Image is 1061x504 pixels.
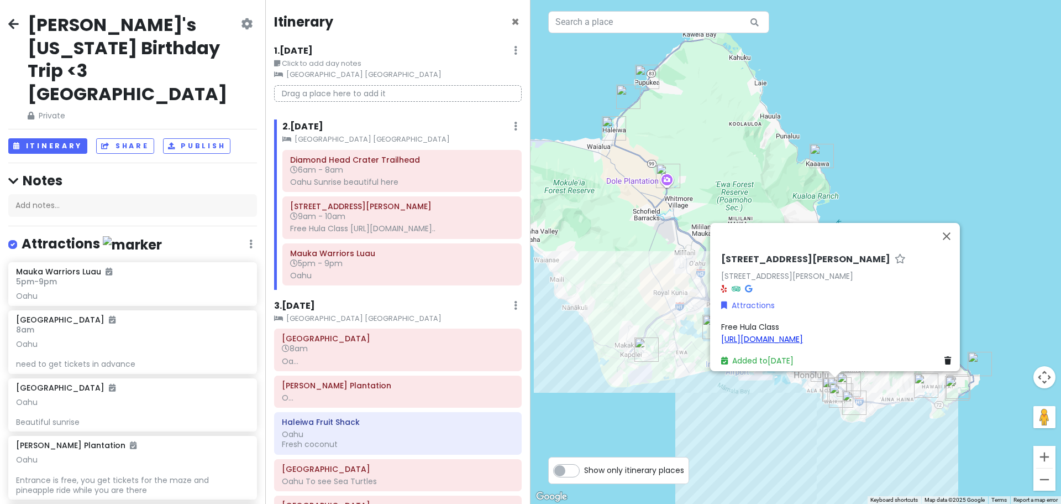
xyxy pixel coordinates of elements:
[274,58,522,69] small: Click to add day notes
[634,337,659,362] div: Mauka Warriors Luau
[602,116,626,141] div: Haleiwa Fruit Shack
[511,13,519,31] span: Close itinerary
[945,376,969,401] div: Koko Crater Arch Trail
[16,315,115,325] h6: [GEOGRAPHIC_DATA]
[130,441,136,449] i: Added to itinerary
[16,383,115,393] h6: [GEOGRAPHIC_DATA]
[1033,366,1055,388] button: Map camera controls
[1033,406,1055,428] button: Drag Pegman onto the map to open Street View
[745,284,752,292] i: Google Maps
[842,391,866,415] div: Diamond Head Crater Trailhead
[721,321,803,344] span: Free Hula Class
[1013,497,1058,503] a: Report a map error
[274,313,522,324] small: [GEOGRAPHIC_DATA] [GEOGRAPHIC_DATA]
[584,464,684,476] span: Show only itinerary places
[829,383,853,408] div: Hawaiian Aroma Caffe at Waikiki Walls
[810,144,834,168] div: Kaaawa Beach
[109,384,115,392] i: Added to itinerary
[16,324,34,335] span: 8am
[290,258,343,269] span: 5pm - 9pm
[282,343,308,354] span: 8am
[282,134,522,145] small: [GEOGRAPHIC_DATA] [GEOGRAPHIC_DATA]
[870,496,918,504] button: Keyboard shortcuts
[274,300,315,312] h6: 3 . [DATE]
[16,397,249,428] div: Oahu Beautiful sunrise
[290,224,514,233] div: Free Hula Class [URL][DOMAIN_NAME]..
[290,201,514,211] h6: 227 Lewers St
[721,355,794,366] a: Added to[DATE]
[106,268,112,276] i: Added to itinerary
[96,138,154,154] button: Share
[635,65,659,89] div: Waimea Bay Beach
[732,284,740,292] i: Tripadvisor
[282,334,514,344] h6: Pearl Harbor
[511,15,519,29] button: Close
[533,490,570,504] a: Open this area in Google Maps (opens a new window)
[16,291,249,301] div: Oahu
[8,138,87,154] button: Itinerary
[1033,446,1055,468] button: Zoom in
[282,417,514,427] h6: Haleiwa Fruit Shack
[944,354,955,366] a: Delete place
[827,377,852,402] div: Hilton Garden Inn Waikiki Beach
[103,236,162,253] img: marker
[16,276,57,287] span: 5pm - 9pm
[837,372,861,397] div: Leonard's Bakery
[925,497,985,503] span: Map data ©2025 Google
[290,155,514,165] h6: Diamond Head Crater Trailhead
[22,235,162,253] h4: Attractions
[968,352,992,376] div: Makapu‘u Point Lighthouse Trail
[290,248,514,258] h6: Mauka Warriors Luau
[28,110,239,122] span: Private
[290,271,514,280] div: Oahu
[290,164,343,175] span: 6am - 8am
[282,121,323,133] h6: 2 . [DATE]
[28,13,239,105] h2: [PERSON_NAME]'s [US_STATE] Birthday Trip <3 [GEOGRAPHIC_DATA]
[16,455,249,495] div: Oahu Entrance is free, you get tickets for the maze and pineapple ride while you are there
[656,164,680,188] div: Dole Plantation
[721,299,775,311] a: Attractions
[282,393,514,403] div: O...
[946,375,970,399] div: Halona Blowhole Lookout
[274,45,313,57] h6: 1 . [DATE]
[533,490,570,504] img: Google
[616,85,640,109] div: Laniakea Beach
[811,357,835,382] div: Fancy Fresh Food Shop
[282,381,514,391] h6: Dole Plantation
[721,270,853,281] a: [STREET_ADDRESS][PERSON_NAME]
[16,267,112,277] h6: Mauka Warriors Luau
[8,172,257,189] h4: Notes
[282,476,514,486] div: Oahu To see Sea Turtles
[822,377,847,402] div: Musubi Cafe IYASUME Waikiki Beach Walk
[109,316,115,324] i: Added to itinerary
[933,223,960,250] button: Close
[702,315,727,339] div: Pearl Harbor
[721,334,803,345] a: [URL][DOMAIN_NAME]
[914,373,938,398] div: Maunalua Bay Beach Park
[282,429,514,449] div: Oahu Fresh coconut
[16,339,249,370] div: Oahu need to get tickets in advance
[274,85,522,102] p: Drag a place here to add it
[548,11,769,33] input: Search a place
[282,356,514,366] div: Oa...
[163,138,231,154] button: Publish
[16,440,136,450] h6: [PERSON_NAME] Plantation
[1033,469,1055,491] button: Zoom out
[895,254,906,266] a: Star place
[290,211,345,222] span: 9am - 10am
[282,464,514,474] h6: Laniakea Beach
[274,13,333,30] h4: Itinerary
[290,177,514,187] div: Oahu Sunrise beautiful here
[721,254,890,266] h6: [STREET_ADDRESS][PERSON_NAME]
[991,497,1007,503] a: Terms (opens in new tab)
[8,194,257,217] div: Add notes...
[274,69,522,80] small: [GEOGRAPHIC_DATA] [GEOGRAPHIC_DATA]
